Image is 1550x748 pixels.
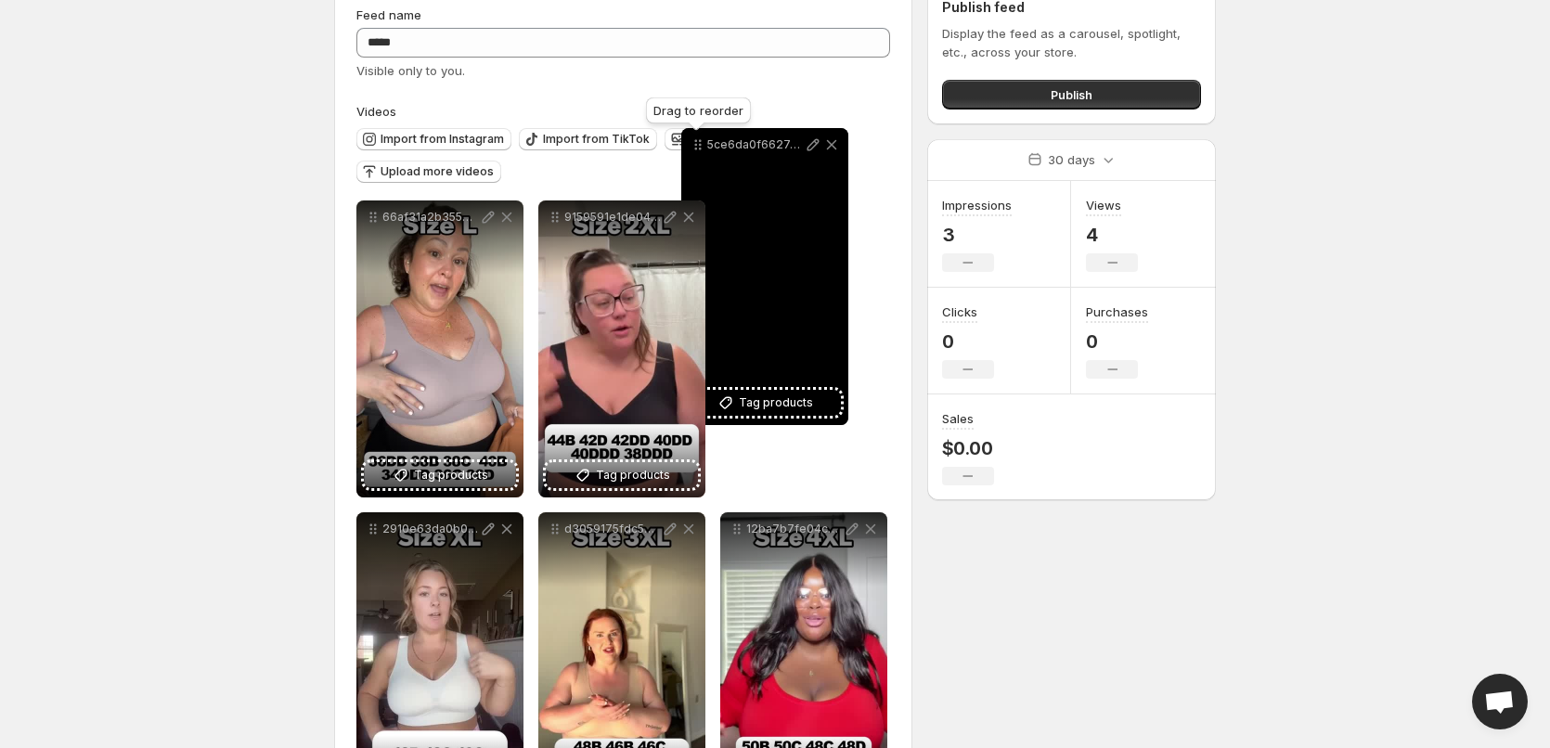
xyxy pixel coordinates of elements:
p: 0 [1086,330,1148,353]
span: Tag products [414,466,488,484]
button: Import from TikTok [519,128,657,150]
span: Visible only to you. [356,63,465,78]
p: $0.00 [942,437,994,459]
h3: Purchases [1086,303,1148,321]
p: 0 [942,330,994,353]
span: Tag products [596,466,670,484]
p: Display the feed as a carousel, spotlight, etc., across your store. [942,24,1201,61]
p: 12ba7b7fe04c4d5a833206e33eccf21aHD-1080p-48Mbps-57168036 [746,522,843,536]
span: Publish [1051,85,1092,104]
h3: Views [1086,196,1121,214]
p: 66af31a2b3554dae979335912a925c1dHD-1080p-48Mbps-57168037 [382,210,479,225]
p: 30 days [1048,150,1095,169]
span: Import from TikTok [543,132,650,147]
div: 9159591e1de046fa97e45172c3a65a41HD-1080p-48Mbps-57168034Tag products [538,200,705,497]
h3: Clicks [942,303,977,321]
span: Upload more videos [381,164,494,179]
button: Upload more videos [356,161,501,183]
span: Import from Instagram [381,132,504,147]
p: 3 [942,224,1012,246]
button: Tag products [689,390,841,416]
p: 2910e63da0b04848b2c5d60f13f3a5a3HD-1080p-33Mbps-57168040 [382,522,479,536]
div: 5ce6da0f6627419ea03efab38ddda3e6HD-1080p-48Mbps-57168038Tag products [681,128,848,425]
div: 66af31a2b3554dae979335912a925c1dHD-1080p-48Mbps-57168037Tag products [356,200,523,497]
h3: Impressions [942,196,1012,214]
span: Feed name [356,7,421,22]
span: Tag products [739,393,813,412]
span: Videos [356,104,396,119]
button: Tag products [546,462,698,488]
button: Publish [942,80,1201,110]
button: Tag products [364,462,516,488]
button: Choose from My videos [665,128,830,150]
p: 4 [1086,224,1138,246]
p: d3059175fdc5423699d63d38aa5919efHD-1080p-33Mbps-57168035 [564,522,661,536]
h3: Sales [942,409,974,428]
div: Open chat [1472,674,1528,729]
p: 9159591e1de046fa97e45172c3a65a41HD-1080p-48Mbps-57168034 [564,210,661,225]
p: 5ce6da0f6627419ea03efab38ddda3e6HD-1080p-48Mbps-57168038 [707,137,804,152]
button: Import from Instagram [356,128,511,150]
